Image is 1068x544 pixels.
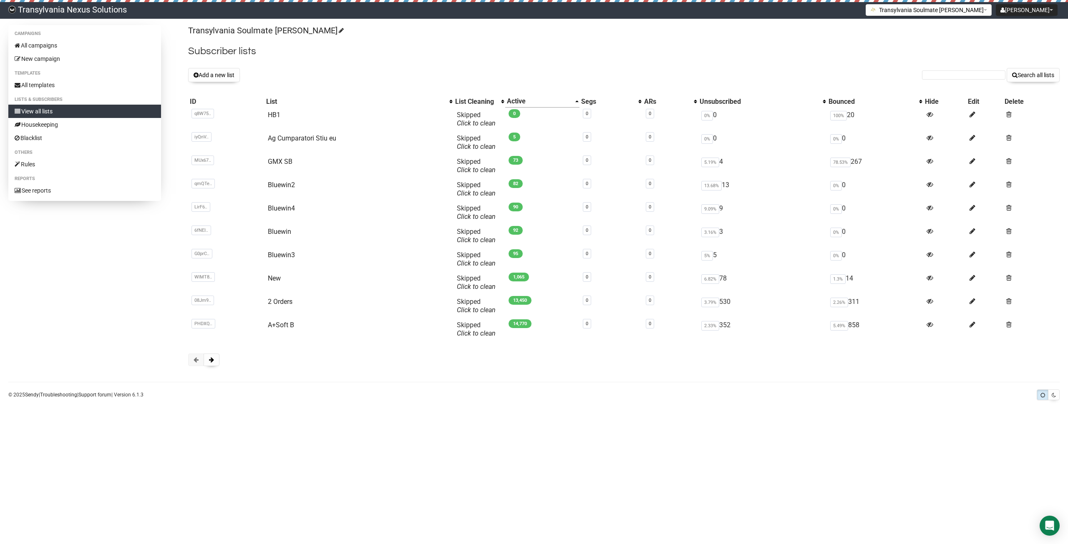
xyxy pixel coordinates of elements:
[509,319,531,328] span: 14,770
[698,318,827,341] td: 352
[968,98,1001,106] div: Edit
[509,249,523,258] span: 95
[8,78,161,92] a: All templates
[586,274,588,280] a: 0
[457,298,496,314] span: Skipped
[268,204,295,212] a: Bluewin4
[8,39,161,52] a: All campaigns
[8,6,16,13] img: 586cc6b7d8bc403f0c61b981d947c989
[8,174,161,184] li: Reports
[191,202,210,212] span: LirF6..
[1003,95,1060,108] th: Delete: No sort applied, sorting is disabled
[827,224,923,248] td: 0
[586,228,588,233] a: 0
[268,298,292,306] a: 2 Orders
[191,272,215,282] span: WlMT8..
[827,201,923,224] td: 0
[268,134,336,142] a: Ag Cumparatori Stiu eu
[698,294,827,318] td: 530
[457,166,496,174] a: Click to clean
[457,204,496,221] span: Skipped
[457,228,496,244] span: Skipped
[191,132,212,142] span: iyQnV..
[827,108,923,131] td: 20
[8,68,161,78] li: Templates
[268,181,295,189] a: Bluewin2
[698,271,827,294] td: 78
[507,97,571,105] div: Active
[188,44,1060,59] h2: Subscriber lists
[586,181,588,186] a: 0
[509,179,523,188] span: 82
[457,111,496,127] span: Skipped
[827,248,923,271] td: 0
[188,68,240,82] button: Add a new list
[8,390,144,399] p: © 2025 | | | Version 6.1.3
[827,178,923,201] td: 0
[830,204,842,214] span: 0%
[268,228,291,236] a: Bluewin
[700,98,819,106] div: Unsubscribed
[701,204,719,214] span: 9.09%
[457,119,496,127] a: Click to clean
[1040,516,1060,536] div: Open Intercom Messenger
[701,134,713,144] span: 0%
[191,109,214,118] span: q8W75..
[509,133,520,141] span: 5
[586,111,588,116] a: 0
[8,158,161,171] a: Rules
[827,318,923,341] td: 858
[830,158,851,167] span: 78.53%
[698,178,827,201] td: 13
[830,274,846,284] span: 1.3%
[701,111,713,120] span: 0%
[649,204,651,210] a: 0
[649,251,651,256] a: 0
[8,52,161,65] a: New campaign
[8,95,161,105] li: Lists & subscribers
[586,158,588,163] a: 0
[701,181,722,191] span: 13.68%
[649,134,651,140] a: 0
[457,236,496,244] a: Click to clean
[827,154,923,178] td: 267
[457,251,496,267] span: Skipped
[266,98,445,106] div: List
[191,226,211,235] span: 6fNEI..
[1007,68,1060,82] button: Search all lists
[698,248,827,271] td: 5
[698,154,827,178] td: 4
[188,95,264,108] th: ID: No sort applied, sorting is disabled
[457,181,496,197] span: Skipped
[586,134,588,140] a: 0
[268,321,294,329] a: A+Soft B
[457,143,496,150] a: Click to clean
[191,319,215,328] span: PHDXQ..
[268,111,280,119] a: HB1
[190,98,263,106] div: ID
[698,95,827,108] th: Unsubscribed: No sort applied, activate to apply an ascending sort
[701,298,719,307] span: 3.79%
[579,95,642,108] th: Segs: No sort applied, activate to apply an ascending sort
[827,131,923,154] td: 0
[827,294,923,318] td: 311
[457,283,496,291] a: Click to clean
[509,203,523,211] span: 90
[268,274,281,282] a: New
[1005,98,1058,106] div: Delete
[923,95,966,108] th: Hide: No sort applied, sorting is disabled
[830,298,848,307] span: 2.26%
[649,321,651,326] a: 0
[188,25,343,35] a: Transylvania Soulmate [PERSON_NAME]
[586,251,588,256] a: 0
[701,251,713,261] span: 5%
[25,392,39,398] a: Sendy
[8,184,161,197] a: See reports
[509,226,523,235] span: 92
[642,95,698,108] th: ARs: No sort applied, activate to apply an ascending sort
[581,98,634,106] div: Segs
[509,296,531,305] span: 13,450
[453,95,505,108] th: List Cleaning: No sort applied, activate to apply an ascending sort
[701,158,719,167] span: 5.19%
[996,4,1058,16] button: [PERSON_NAME]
